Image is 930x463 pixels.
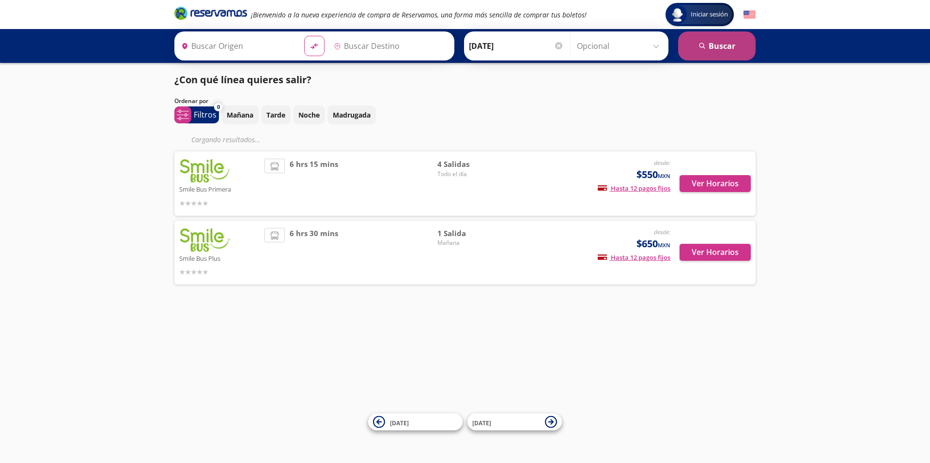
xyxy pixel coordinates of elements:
img: Smile Bus Plus [179,228,231,252]
p: Filtros [194,109,217,120]
input: Buscar Destino [330,34,449,58]
span: 6 hrs 30 mins [290,228,338,278]
p: Smile Bus Primera [179,183,260,194]
p: Smile Bus Plus [179,252,260,264]
input: Buscar Origen [177,34,296,58]
button: Mañana [221,105,259,124]
em: desde: [654,159,670,167]
span: 6 hrs 15 mins [290,159,338,209]
button: Noche [293,105,325,124]
button: Tarde [261,105,291,124]
p: Ordenar por [174,97,208,105]
button: 0Filtros [174,106,219,123]
span: Todo el día [437,170,505,179]
em: desde: [654,228,670,236]
i: Brand Logo [174,6,247,20]
span: $650 [636,237,670,251]
p: Noche [298,110,320,120]
small: MXN [658,172,670,179]
button: [DATE] [368,414,463,431]
button: Ver Horarios [680,244,751,261]
button: Buscar [678,31,756,60]
a: Brand Logo [174,6,247,23]
em: ¡Bienvenido a la nueva experiencia de compra de Reservamos, una forma más sencilla de comprar tus... [251,10,587,19]
p: Tarde [266,110,285,120]
input: Elegir Fecha [469,34,564,58]
button: English [744,9,756,21]
span: 0 [217,103,220,111]
span: $550 [636,167,670,182]
span: [DATE] [390,418,409,427]
span: 1 Salida [437,228,505,239]
button: [DATE] [467,414,562,431]
input: Opcional [577,34,664,58]
p: Mañana [227,110,253,120]
span: Iniciar sesión [687,10,732,19]
span: Mañana [437,239,505,247]
img: Smile Bus Primera [179,159,231,183]
p: ¿Con qué línea quieres salir? [174,73,311,87]
span: 4 Salidas [437,159,505,170]
span: [DATE] [472,418,491,427]
em: Cargando resultados ... [191,135,261,144]
span: Hasta 12 pagos fijos [598,253,670,262]
p: Madrugada [333,110,371,120]
button: Ver Horarios [680,175,751,192]
span: Hasta 12 pagos fijos [598,184,670,193]
small: MXN [658,241,670,249]
button: Madrugada [327,105,376,124]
